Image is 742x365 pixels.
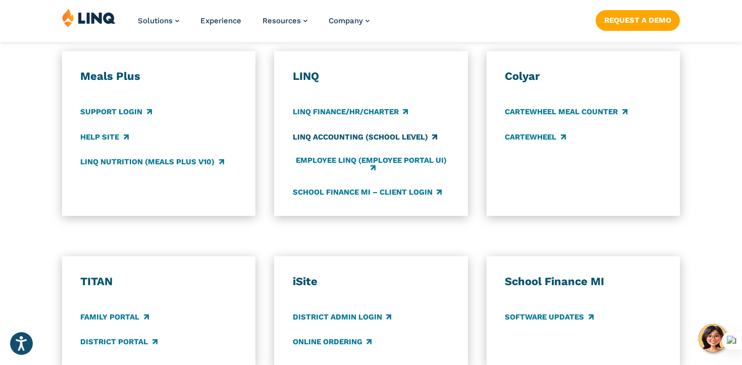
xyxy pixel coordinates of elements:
a: Employee LINQ (Employee Portal UI) [293,156,449,173]
a: Support Login [80,107,151,118]
h3: TITAN [80,275,237,289]
a: Family Portal [80,312,148,323]
span: Solutions [138,16,173,25]
h3: School Finance MI [505,275,661,289]
h3: iSite [293,275,449,289]
h3: LINQ [293,69,449,83]
a: Experience [200,16,241,25]
a: Resources [262,16,307,25]
button: Hello, have a question? Let’s chat. [699,324,727,352]
nav: Button Navigation [596,8,680,30]
h3: Meals Plus [80,69,237,83]
a: Software Updates [505,312,593,323]
span: Resources [262,16,301,25]
a: District Portal [80,337,157,348]
a: CARTEWHEEL Meal Counter [505,107,627,118]
a: Help Site [80,131,128,143]
a: Solutions [138,16,179,25]
a: LINQ Nutrition (Meals Plus v10) [80,156,224,167]
a: School Finance MI – Client Login [293,187,442,198]
a: District Admin Login [293,312,391,323]
a: Company [329,16,369,25]
span: Company [329,16,363,25]
nav: Primary Navigation [138,8,369,41]
a: LINQ Finance/HR/Charter [293,107,408,118]
a: Online Ordering [293,337,372,348]
img: LINQ | K‑12 Software [62,8,116,27]
h3: Colyar [505,69,661,83]
a: LINQ Accounting (school level) [293,131,437,143]
a: Request a Demo [596,10,680,30]
a: CARTEWHEEL [505,131,565,143]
